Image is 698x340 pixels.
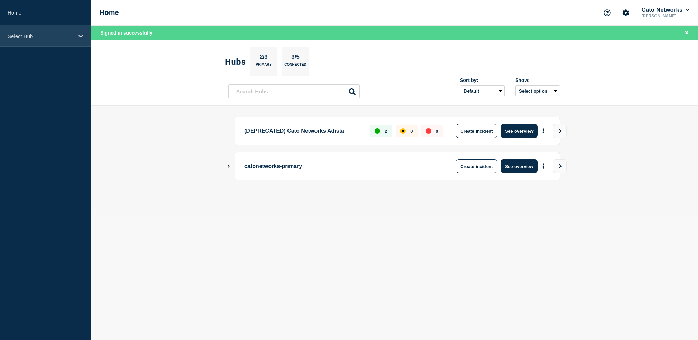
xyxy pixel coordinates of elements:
p: 3/5 [289,54,302,63]
h1: Home [100,9,119,17]
button: Cato Networks [640,7,690,13]
span: Signed in successfully [100,30,152,36]
button: View [553,159,567,173]
button: See overview [501,124,537,138]
p: Connected [284,63,306,70]
button: Support [600,6,614,20]
p: Primary [256,63,272,70]
button: More actions [539,160,548,173]
p: 0 [436,129,438,134]
button: Show Connected Hubs [227,164,230,169]
p: 0 [410,129,413,134]
p: catonetworks-primary [244,159,435,173]
input: Search Hubs [228,84,360,98]
div: affected [400,128,406,134]
h2: Hubs [225,57,246,67]
button: View [553,124,567,138]
p: (DEPRECATED) Cato Networks Adista [244,124,362,138]
div: Sort by: [460,77,505,83]
button: Create incident [456,124,497,138]
p: 2 [385,129,387,134]
div: Show: [515,77,560,83]
select: Sort by [460,85,505,96]
button: More actions [539,125,548,138]
button: Account settings [619,6,633,20]
button: Close banner [682,29,691,37]
p: 2/3 [257,54,271,63]
button: Create incident [456,159,497,173]
button: See overview [501,159,537,173]
div: up [375,128,380,134]
p: Select Hub [8,33,74,39]
button: Select option [515,85,560,96]
div: down [426,128,431,134]
p: [PERSON_NAME] [640,13,690,18]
